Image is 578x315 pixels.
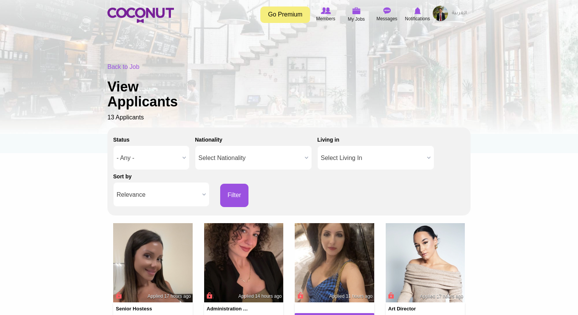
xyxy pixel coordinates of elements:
[317,136,339,144] label: Living in
[107,63,471,122] div: 13 Applicants
[316,15,335,23] span: Members
[321,7,331,14] img: Browse Members
[405,15,430,23] span: Notifications
[195,136,222,144] label: Nationality
[448,6,471,21] a: العربية
[386,223,465,303] img: Amna Dzihanic's picture
[204,223,284,303] img: Rossella Togni's picture
[341,6,372,24] a: My Jobs My Jobs
[260,7,310,23] a: Go Premium
[107,64,140,70] a: Back to Job
[372,6,402,23] a: Messages Messages
[310,6,341,23] a: Browse Members Members
[414,7,421,14] img: Notifications
[377,15,398,23] span: Messages
[321,146,424,170] span: Select Living In
[348,15,365,23] span: My Jobs
[220,184,248,207] button: Filter
[352,7,360,14] img: My Jobs
[207,306,251,312] h4: Administration and Hostess
[206,292,213,299] span: Connect to Unlock the Profile
[383,7,391,14] img: Messages
[387,292,394,299] span: Connect to Unlock the Profile
[115,292,122,299] span: Connect to Unlock the Profile
[402,6,433,23] a: Notifications Notifications
[388,306,433,312] h4: Art Director
[296,292,303,299] span: Connect to Unlock the Profile
[198,146,302,170] span: Select Nationality
[295,223,374,303] img: Shayma Ss's picture
[113,223,193,303] img: Konstantina Samara's picture
[113,173,132,180] label: Sort by
[117,146,179,170] span: - Any -
[117,183,199,207] span: Relevance
[107,79,203,109] h1: View Applicants
[116,306,160,312] h4: Senior hostess
[113,136,130,144] label: Status
[107,8,174,23] img: Home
